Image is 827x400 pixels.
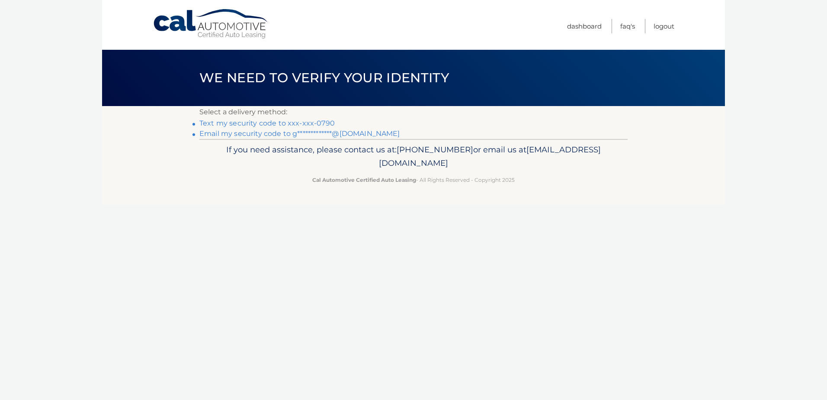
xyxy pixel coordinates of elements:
a: FAQ's [620,19,635,33]
a: Logout [654,19,674,33]
p: - All Rights Reserved - Copyright 2025 [205,175,622,184]
a: Dashboard [567,19,602,33]
span: We need to verify your identity [199,70,449,86]
strong: Cal Automotive Certified Auto Leasing [312,177,416,183]
p: If you need assistance, please contact us at: or email us at [205,143,622,171]
a: Cal Automotive [153,9,269,39]
p: Select a delivery method: [199,106,628,118]
span: [PHONE_NUMBER] [397,145,473,155]
a: Text my security code to xxx-xxx-0790 [199,119,335,127]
